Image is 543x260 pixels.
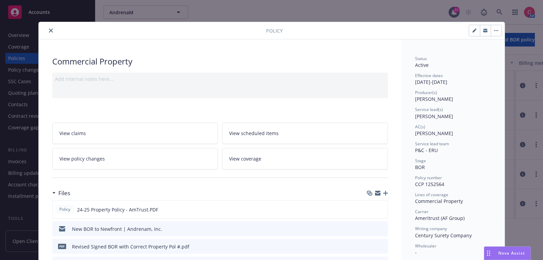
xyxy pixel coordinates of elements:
[415,124,425,130] span: AC(s)
[415,158,426,164] span: Stage
[222,148,388,169] a: View coverage
[368,206,373,213] button: download file
[229,155,261,162] span: View coverage
[415,198,463,204] span: Commercial Property
[498,250,525,256] span: Nova Assist
[52,123,218,144] a: View claims
[72,225,162,233] div: New BOR to Newfront | Andrenam, Inc.
[415,147,438,153] span: P&C - ERU
[368,225,374,233] button: download file
[415,226,447,231] span: Writing company
[59,130,86,137] span: View claims
[415,192,448,198] span: Lines of coverage
[415,90,437,95] span: Producer(s)
[58,189,70,198] h3: Files
[415,96,453,102] span: [PERSON_NAME]
[415,73,443,78] span: Effective dates
[415,56,427,61] span: Status
[379,225,385,233] button: preview file
[58,244,66,249] span: pdf
[415,73,491,86] div: [DATE] - [DATE]
[379,243,385,250] button: preview file
[52,56,388,67] div: Commercial Property
[415,164,425,170] span: BOR
[222,123,388,144] a: View scheduled items
[229,130,279,137] span: View scheduled items
[484,246,531,260] button: Nova Assist
[52,148,218,169] a: View policy changes
[484,247,493,260] div: Drag to move
[368,243,374,250] button: download file
[415,181,444,187] span: CCP 1252564
[415,243,436,249] span: Wholesaler
[72,243,189,250] div: Revised Signed BOR with Correct Property Pol #.pdf
[415,209,429,215] span: Carrier
[415,107,443,112] span: Service lead(s)
[379,206,385,213] button: preview file
[415,62,429,68] span: Active
[415,113,453,119] span: [PERSON_NAME]
[55,75,385,82] div: Add internal notes here...
[52,189,70,198] div: Files
[415,215,465,221] span: Ameritrust (AF Group)
[58,206,72,212] span: Policy
[415,175,442,181] span: Policy number
[77,206,158,213] span: 24-25 Property Policy - AmTrust.PDF
[415,130,453,136] span: [PERSON_NAME]
[47,26,55,35] button: close
[266,27,283,34] span: Policy
[59,155,105,162] span: View policy changes
[415,232,472,239] span: Century Surety Company
[415,141,449,147] span: Service lead team
[415,249,417,256] span: -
